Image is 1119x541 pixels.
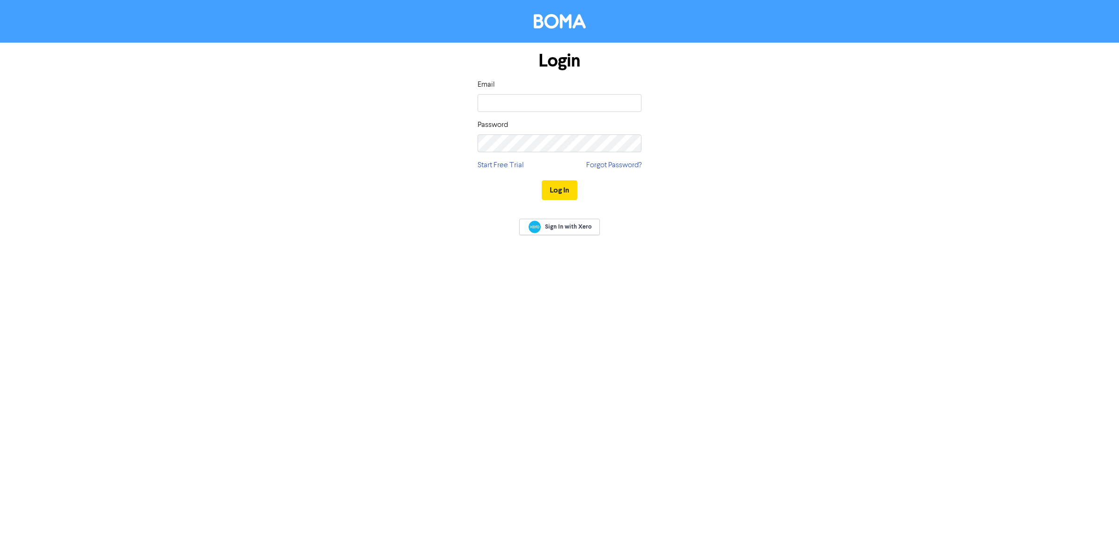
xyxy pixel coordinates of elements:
a: Sign In with Xero [519,219,600,235]
h1: Login [478,50,641,72]
img: Xero logo [529,221,541,233]
span: Sign In with Xero [545,222,592,231]
img: BOMA Logo [534,14,586,29]
label: Password [478,119,508,131]
a: Forgot Password? [586,160,641,171]
button: Log In [542,180,577,200]
label: Email [478,79,495,90]
a: Start Free Trial [478,160,524,171]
